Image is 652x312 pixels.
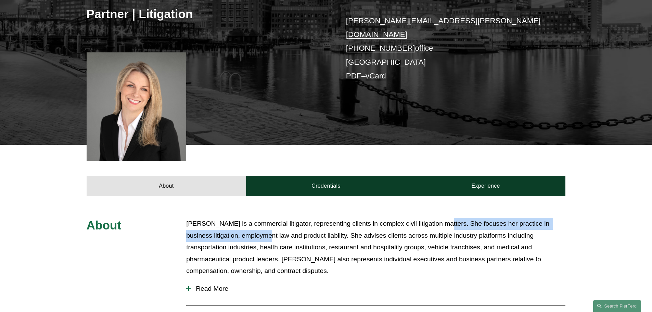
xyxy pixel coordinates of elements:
[186,280,565,298] button: Read More
[366,72,386,80] a: vCard
[87,7,326,22] h3: Partner | Litigation
[593,300,641,312] a: Search this site
[346,44,415,52] a: [PHONE_NUMBER]
[346,16,541,39] a: [PERSON_NAME][EMAIL_ADDRESS][PERSON_NAME][DOMAIN_NAME]
[186,218,565,277] p: [PERSON_NAME] is a commercial litigator, representing clients in complex civil litigation matters...
[87,176,246,196] a: About
[246,176,406,196] a: Credentials
[87,219,122,232] span: About
[346,72,361,80] a: PDF
[346,14,546,83] p: office [GEOGRAPHIC_DATA] –
[406,176,566,196] a: Experience
[191,285,565,292] span: Read More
